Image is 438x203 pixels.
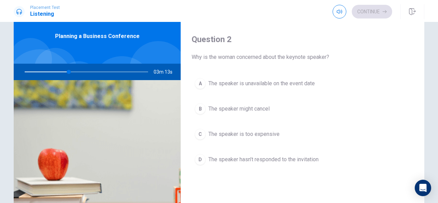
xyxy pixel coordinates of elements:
button: BThe speaker might cancel [192,100,413,117]
div: D [195,154,206,165]
div: Open Intercom Messenger [415,180,431,196]
div: C [195,129,206,140]
button: DThe speaker hasn’t responded to the invitation [192,151,413,168]
span: Why is the woman concerned about the keynote speaker? [192,53,413,61]
h4: Question 2 [192,34,413,45]
button: AThe speaker is unavailable on the event date [192,75,413,92]
span: The speaker might cancel [208,105,270,113]
button: CThe speaker is too expensive [192,126,413,143]
div: B [195,103,206,114]
h1: Listening [30,10,60,18]
span: Placement Test [30,5,60,10]
span: The speaker is unavailable on the event date [208,79,315,88]
span: Planning a Business Conference [55,32,140,40]
span: The speaker is too expensive [208,130,280,138]
div: A [195,78,206,89]
span: 03m 13s [154,64,178,80]
span: The speaker hasn’t responded to the invitation [208,155,319,164]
